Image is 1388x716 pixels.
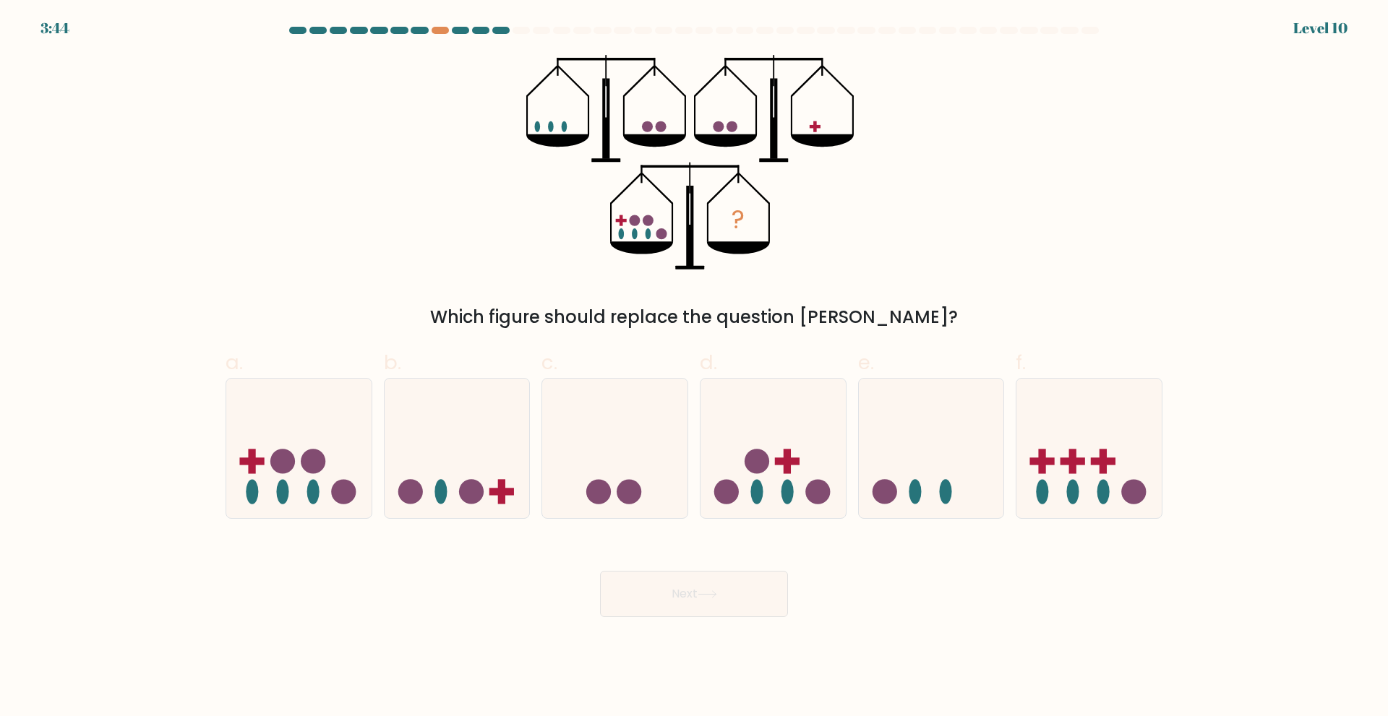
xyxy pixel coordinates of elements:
span: e. [858,348,874,376]
span: d. [700,348,717,376]
span: a. [226,348,243,376]
button: Next [600,571,788,617]
span: b. [384,348,401,376]
span: c. [541,348,557,376]
div: Level 10 [1293,17,1348,39]
div: 3:44 [40,17,69,39]
tspan: ? [732,202,745,237]
span: f. [1016,348,1026,376]
div: Which figure should replace the question [PERSON_NAME]? [234,304,1154,330]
